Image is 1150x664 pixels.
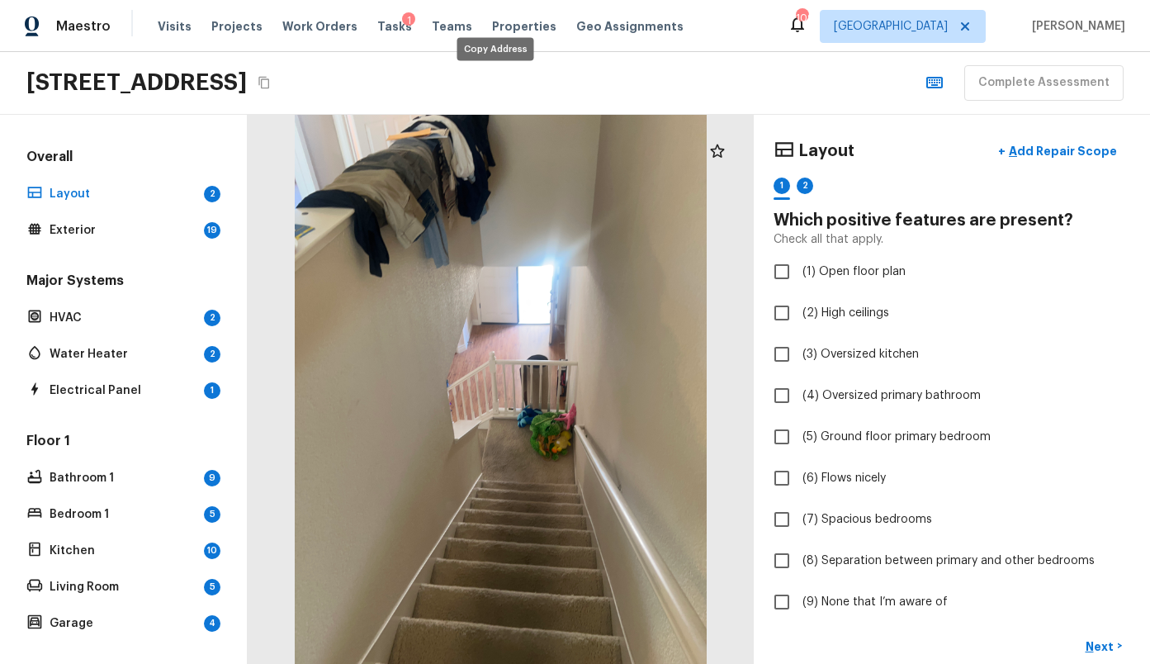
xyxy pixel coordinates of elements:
[204,222,220,239] div: 19
[204,579,220,595] div: 5
[457,38,534,61] div: Copy Address
[802,553,1095,569] span: (8) Separation between primary and other bedrooms
[204,615,220,632] div: 4
[802,470,886,486] span: (6) Flows nicely
[23,148,224,169] h5: Overall
[253,72,275,93] button: Copy Address
[50,506,197,523] p: Bedroom 1
[377,21,412,32] span: Tasks
[50,186,197,202] p: Layout
[56,18,111,35] span: Maestro
[802,263,906,280] span: (1) Open floor plan
[492,18,556,35] span: Properties
[797,178,813,194] div: 2
[50,310,197,326] p: HVAC
[802,305,889,321] span: (2) High ceilings
[50,470,197,486] p: Bathroom 1
[204,382,220,399] div: 1
[802,346,919,363] span: (3) Oversized kitchen
[50,222,197,239] p: Exterior
[1077,633,1130,660] button: Next>
[204,506,220,523] div: 5
[432,18,472,35] span: Teams
[402,12,415,29] div: 1
[158,18,192,35] span: Visits
[985,135,1130,168] button: +Add Repair Scope
[1025,18,1125,35] span: [PERSON_NAME]
[576,18,684,35] span: Geo Assignments
[50,579,197,595] p: Living Room
[204,470,220,486] div: 9
[1086,638,1117,655] p: Next
[23,432,224,453] h5: Floor 1
[802,429,991,445] span: (5) Ground floor primary bedroom
[802,387,981,404] span: (4) Oversized primary bathroom
[774,178,790,194] div: 1
[204,310,220,326] div: 2
[802,594,948,610] span: (9) None that I’m aware of
[834,18,948,35] span: [GEOGRAPHIC_DATA]
[796,10,807,26] div: 109
[204,543,220,559] div: 10
[50,543,197,559] p: Kitchen
[23,272,224,293] h5: Major Systems
[798,140,854,162] h4: Layout
[211,18,263,35] span: Projects
[26,68,247,97] h2: [STREET_ADDRESS]
[282,18,357,35] span: Work Orders
[774,210,1130,231] h4: Which positive features are present?
[50,615,197,632] p: Garage
[802,511,932,528] span: (7) Spacious bedrooms
[50,346,197,363] p: Water Heater
[774,231,883,248] p: Check all that apply.
[204,346,220,363] div: 2
[50,382,197,399] p: Electrical Panel
[204,186,220,202] div: 2
[1006,143,1117,159] p: Add Repair Scope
